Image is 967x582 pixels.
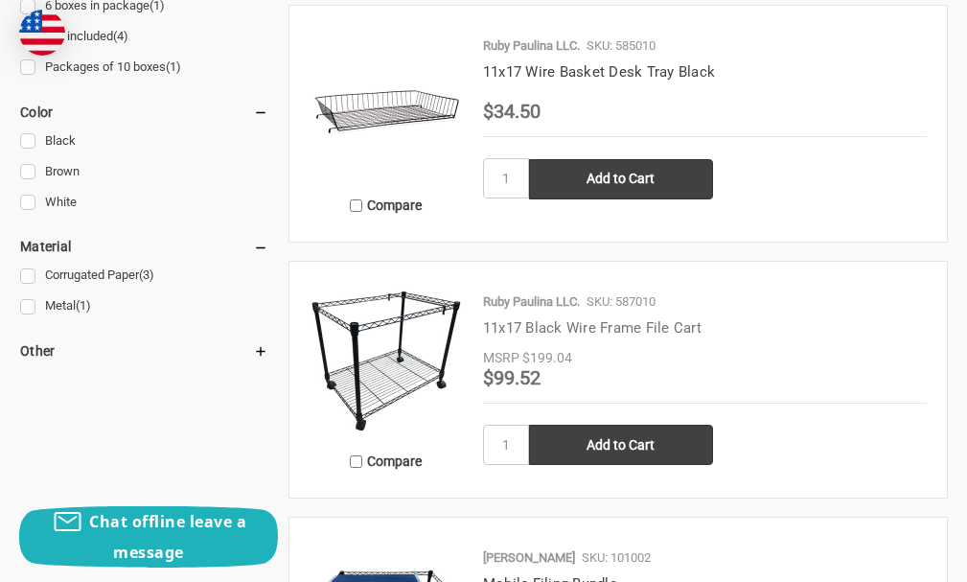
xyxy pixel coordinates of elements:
[483,319,702,337] a: 11x17 Black Wire Frame File Cart
[20,128,268,154] a: Black
[166,59,181,74] span: (1)
[350,455,362,468] input: Compare
[522,350,572,365] span: $199.04
[20,293,268,319] a: Metal
[113,29,128,43] span: (4)
[310,26,463,179] img: 11x17 Wire Basket Desk Tray Black
[350,199,362,212] input: Compare
[20,339,268,362] h5: Other
[20,24,268,50] a: Not included
[483,36,580,56] p: Ruby Paulina LLC.
[20,263,268,289] a: Corrugated Paper
[20,159,268,185] a: Brown
[587,292,656,312] p: SKU: 587010
[310,190,463,221] label: Compare
[483,548,575,568] p: [PERSON_NAME]
[76,298,91,313] span: (1)
[89,511,246,563] span: Chat offline leave a message
[19,10,65,56] img: duty and tax information for United States
[529,425,713,465] input: Add to Cart
[483,292,580,312] p: Ruby Paulina LLC.
[582,548,651,568] p: SKU: 101002
[809,530,967,582] iframe: Google Customer Reviews
[310,282,463,435] img: 11x17 Black Wire Frame File Cart
[19,506,278,568] button: Chat offline leave a message
[483,63,715,81] a: 11x17 Wire Basket Desk Tray Black
[587,36,656,56] p: SKU: 585010
[529,159,713,199] input: Add to Cart
[20,55,268,81] a: Packages of 10 boxes
[483,366,541,389] span: $99.52
[139,268,154,282] span: (3)
[483,100,541,123] span: $34.50
[20,235,268,258] h5: Material
[20,190,268,216] a: White
[310,446,463,477] label: Compare
[20,101,268,124] h5: Color
[483,348,519,368] div: MSRP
